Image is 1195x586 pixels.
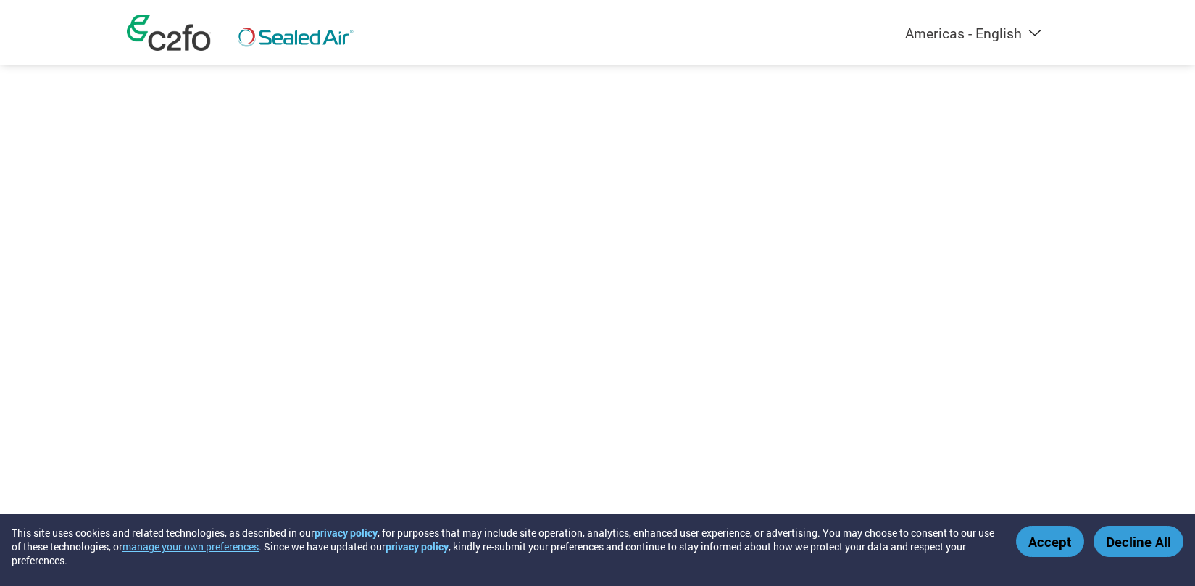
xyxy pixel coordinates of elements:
[386,540,449,553] a: privacy policy
[12,526,995,567] div: This site uses cookies and related technologies, as described in our , for purposes that may incl...
[1016,526,1084,557] button: Accept
[233,24,358,51] img: Sealed Air
[1094,526,1183,557] button: Decline All
[127,15,211,51] img: c2fo logo
[315,526,378,540] a: privacy policy
[122,540,259,553] button: manage your own preferences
